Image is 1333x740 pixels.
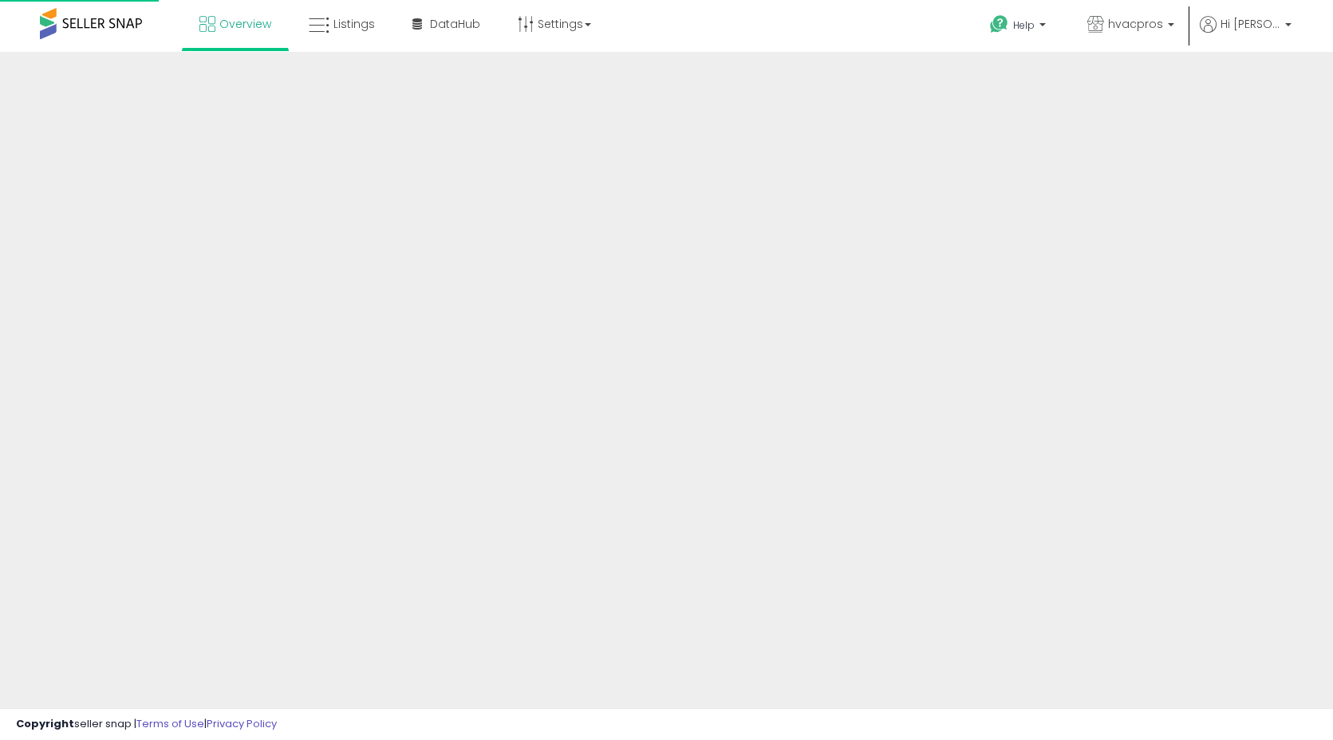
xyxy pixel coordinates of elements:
[989,14,1009,34] i: Get Help
[1013,18,1035,32] span: Help
[977,2,1062,52] a: Help
[1200,16,1292,52] a: Hi [PERSON_NAME]
[1221,16,1280,32] span: Hi [PERSON_NAME]
[219,16,271,32] span: Overview
[333,16,375,32] span: Listings
[430,16,480,32] span: DataHub
[1108,16,1163,32] span: hvacpros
